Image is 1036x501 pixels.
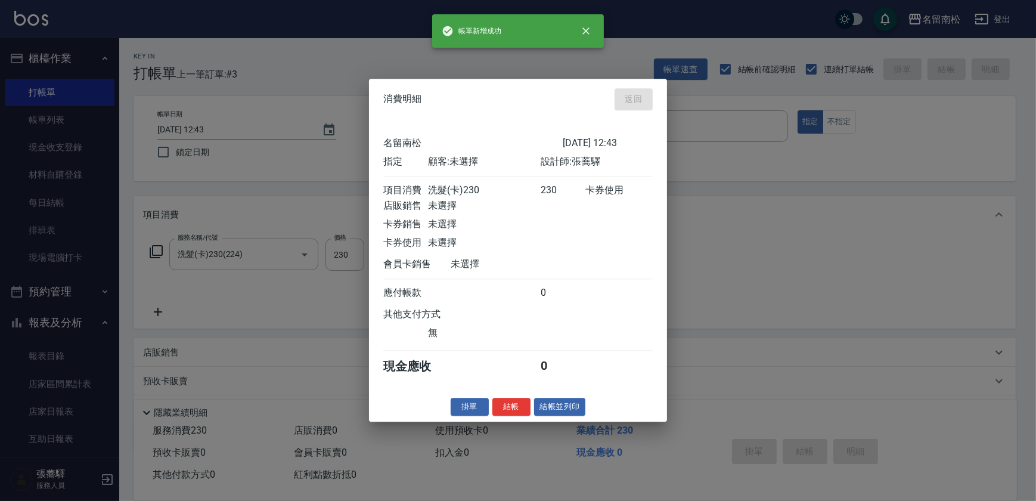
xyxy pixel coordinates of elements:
div: 顧客: 未選擇 [428,156,540,168]
div: 指定 [383,156,428,168]
div: 應付帳款 [383,287,428,299]
div: 卡券使用 [585,184,653,197]
div: 0 [541,287,585,299]
div: 0 [541,358,585,375]
div: 230 [541,184,585,197]
div: 卡券使用 [383,237,428,249]
div: 名留南松 [383,137,563,150]
button: 結帳並列印 [534,398,586,416]
div: 現金應收 [383,358,451,375]
span: 帳單新增成功 [442,25,501,37]
button: 掛單 [451,398,489,416]
div: 未選擇 [451,258,563,271]
div: [DATE] 12:43 [563,137,653,150]
div: 無 [428,327,540,339]
div: 未選擇 [428,237,540,249]
div: 會員卡銷售 [383,258,451,271]
div: 其他支付方式 [383,308,473,321]
div: 洗髮(卡)230 [428,184,540,197]
button: close [573,18,599,44]
span: 消費明細 [383,94,421,106]
div: 項目消費 [383,184,428,197]
div: 設計師: 張蕎驛 [541,156,653,168]
div: 店販銷售 [383,200,428,212]
div: 未選擇 [428,218,540,231]
div: 卡券銷售 [383,218,428,231]
button: 結帳 [492,398,531,416]
div: 未選擇 [428,200,540,212]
